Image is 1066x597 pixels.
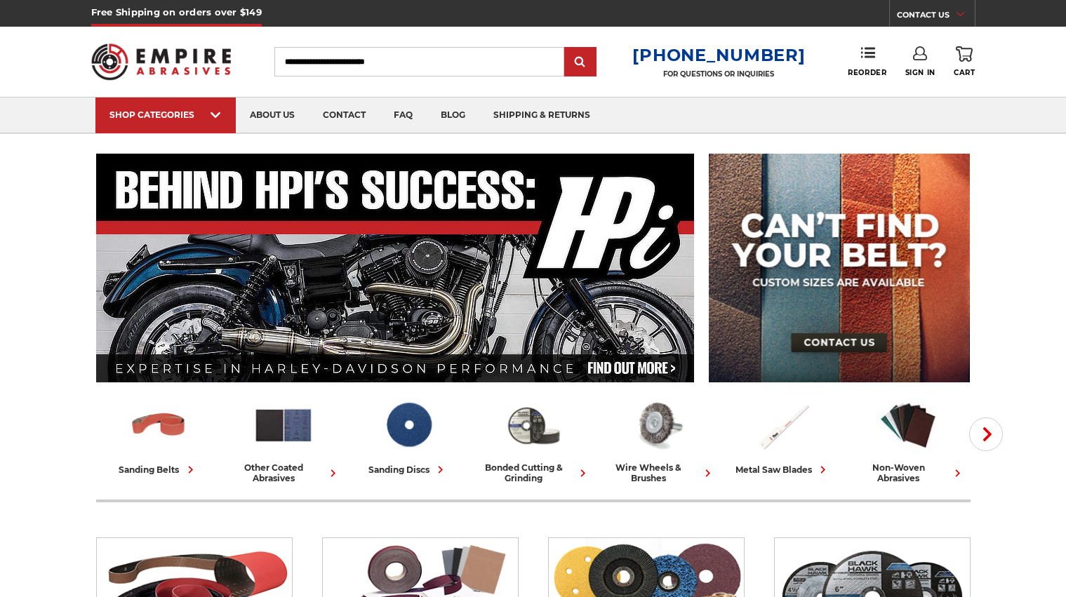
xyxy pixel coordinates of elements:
a: Reorder [848,46,886,76]
a: bonded cutting & grinding [477,395,590,483]
a: metal saw blades [726,395,840,477]
div: other coated abrasives [227,462,340,483]
img: Empire Abrasives [91,34,232,89]
div: bonded cutting & grinding [477,462,590,483]
div: wire wheels & brushes [601,462,715,483]
a: other coated abrasives [227,395,340,483]
div: metal saw blades [735,462,830,477]
a: non-woven abrasives [851,395,965,483]
div: sanding belts [119,462,198,477]
a: wire wheels & brushes [601,395,715,483]
img: Metal Saw Blades [752,395,814,455]
input: Submit [566,48,594,76]
a: faq [380,98,427,133]
button: Next [969,417,1003,451]
span: Cart [954,68,975,77]
img: promo banner for custom belts. [709,154,970,382]
a: sanding discs [352,395,465,477]
div: SHOP CATEGORIES [109,109,222,120]
span: Reorder [848,68,886,77]
img: Non-woven Abrasives [877,395,939,455]
div: sanding discs [368,462,448,477]
a: sanding belts [102,395,215,477]
div: non-woven abrasives [851,462,965,483]
a: shipping & returns [479,98,604,133]
a: [PHONE_NUMBER] [632,45,805,65]
img: Other Coated Abrasives [253,395,314,455]
img: Banner for an interview featuring Horsepower Inc who makes Harley performance upgrades featured o... [96,154,695,382]
a: Cart [954,46,975,77]
a: blog [427,98,479,133]
p: FOR QUESTIONS OR INQUIRIES [632,69,805,79]
img: Sanding Belts [128,395,189,455]
img: Bonded Cutting & Grinding [502,395,564,455]
img: Sanding Discs [378,395,439,455]
img: Wire Wheels & Brushes [627,395,689,455]
a: CONTACT US [897,7,975,27]
a: contact [309,98,380,133]
a: about us [236,98,309,133]
span: Sign In [905,68,935,77]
